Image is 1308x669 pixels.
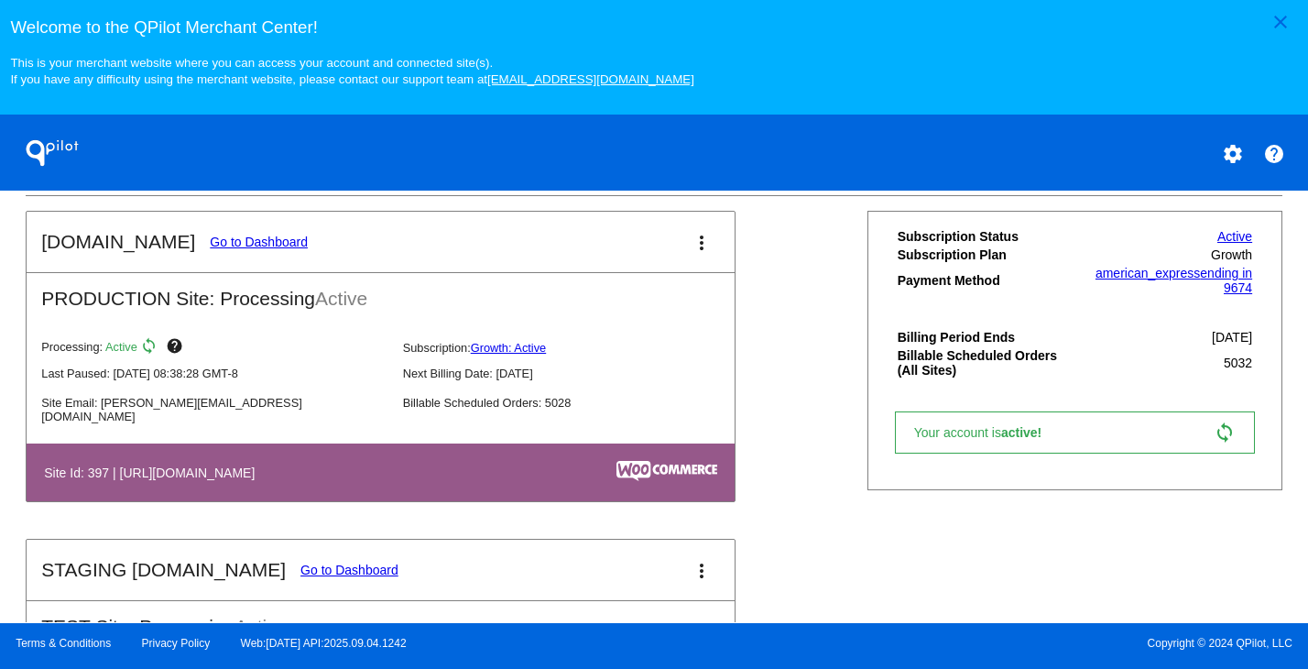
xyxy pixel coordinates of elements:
p: Billable Scheduled Orders: 5028 [403,396,749,410]
span: Copyright © 2024 QPilot, LLC [670,637,1292,650]
a: american_expressending in 9674 [1095,266,1252,295]
h2: TEST Site: Processing [27,601,735,638]
span: 5032 [1224,356,1252,370]
mat-icon: close [1270,11,1292,33]
span: Active [105,341,137,355]
span: american_express [1095,266,1200,280]
a: Web:[DATE] API:2025.09.04.1242 [241,637,407,650]
th: Subscription Status [897,228,1075,245]
h2: [DOMAIN_NAME] [41,231,195,253]
h2: PRODUCTION Site: Processing [27,273,735,310]
small: This is your merchant website where you can access your account and connected site(s). If you hav... [10,56,693,86]
th: Billing Period Ends [897,329,1075,345]
a: Go to Dashboard [210,235,308,249]
span: active! [1001,425,1051,440]
th: Billable Scheduled Orders (All Sites) [897,347,1075,378]
h4: Site Id: 397 | [URL][DOMAIN_NAME] [44,466,264,480]
p: Last Paused: [DATE] 08:38:28 GMT-8 [41,367,387,380]
p: Subscription: [403,341,749,355]
span: Your account is [914,425,1061,440]
th: Subscription Plan [897,247,1075,263]
a: [EMAIL_ADDRESS][DOMAIN_NAME] [487,72,694,86]
a: Your account isactive! sync [895,411,1255,454]
span: Growth [1211,247,1252,262]
a: Go to Dashboard [300,563,398,577]
p: Next Billing Date: [DATE] [403,367,749,380]
p: Processing: [41,337,387,359]
mat-icon: sync [140,337,162,359]
mat-icon: help [1263,143,1285,165]
span: Active [315,288,367,309]
a: Active [1217,229,1252,244]
mat-icon: more_vert [691,560,713,582]
h2: STAGING [DOMAIN_NAME] [41,559,286,581]
a: Growth: Active [471,341,547,355]
th: Payment Method [897,265,1075,296]
h3: Welcome to the QPilot Merchant Center! [10,17,1297,38]
mat-icon: help [166,337,188,359]
span: Active [234,616,287,637]
a: Terms & Conditions [16,637,111,650]
p: Site Email: [PERSON_NAME][EMAIL_ADDRESS][DOMAIN_NAME] [41,396,387,423]
h1: QPilot [16,135,89,171]
mat-icon: more_vert [691,232,713,254]
a: Privacy Policy [142,637,211,650]
span: [DATE] [1212,330,1252,345]
img: c53aa0e5-ae75-48aa-9bee-956650975ee5 [616,461,717,481]
mat-icon: sync [1214,422,1236,444]
mat-icon: settings [1222,143,1244,165]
